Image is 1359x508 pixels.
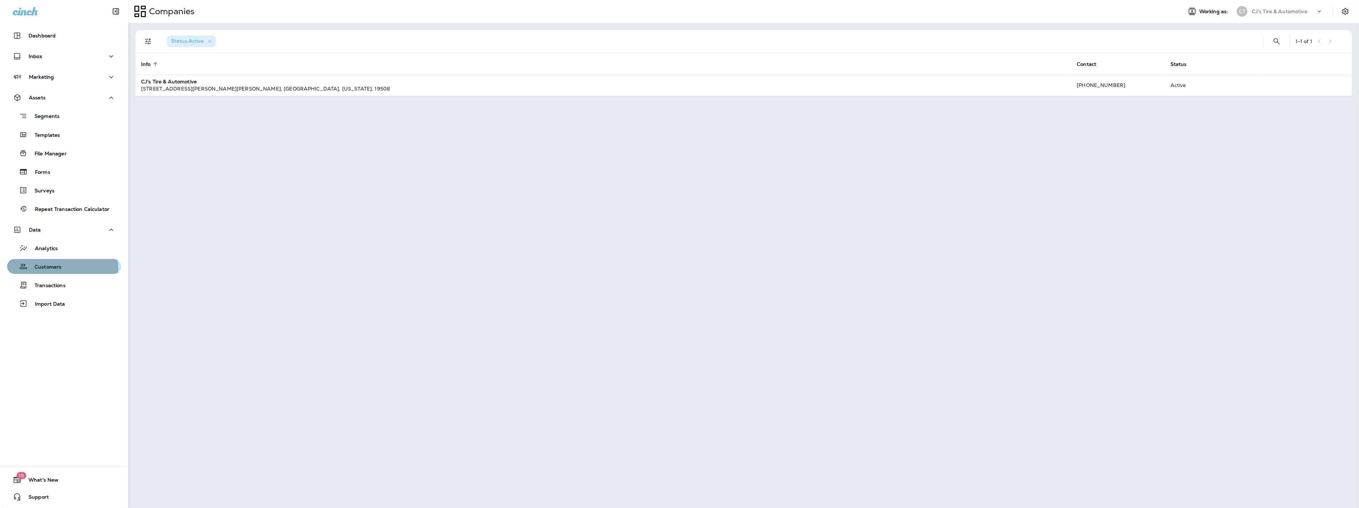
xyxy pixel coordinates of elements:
p: Surveys [27,188,55,195]
strong: CJ's Tire & Automotive [141,78,197,85]
button: Marketing [7,70,121,84]
p: Marketing [29,74,54,80]
button: Support [7,490,121,504]
button: Repeat Transaction Calculator [7,201,121,216]
button: Assets [7,90,121,105]
span: 19 [16,472,26,479]
p: Forms [28,169,50,176]
button: File Manager [7,146,121,161]
span: Info [141,61,151,67]
p: Templates [27,132,60,139]
p: Dashboard [29,33,56,38]
p: CJ's Tire & Automotive [1252,9,1307,14]
div: Status:Active [167,36,216,47]
button: Filters [141,34,155,48]
button: Templates [7,127,121,142]
button: Search Companies [1270,34,1284,48]
button: Forms [7,164,121,179]
span: Contact [1077,61,1106,67]
td: [PHONE_NUMBER] [1071,74,1165,96]
p: Import Data [28,301,65,308]
button: Settings [1339,5,1352,18]
button: Segments [7,108,121,124]
span: Status : Active [171,38,204,44]
p: Inbox [29,53,42,59]
p: Segments [27,113,60,120]
button: Inbox [7,49,121,63]
span: Status [1170,61,1187,67]
p: Transactions [27,282,66,289]
span: Status [1170,61,1196,67]
p: Analytics [28,245,58,252]
button: Surveys [7,183,121,198]
td: Active [1165,74,1258,96]
button: Import Data [7,296,121,311]
p: File Manager [27,151,67,157]
span: Contact [1077,61,1096,67]
p: Repeat Transaction Calculator [28,206,109,213]
span: Info [141,61,160,67]
button: Collapse Sidebar [106,4,126,19]
div: [STREET_ADDRESS][PERSON_NAME][PERSON_NAME] , [GEOGRAPHIC_DATA] , [US_STATE] , 19508 [141,85,1065,92]
button: 19What's New [7,473,121,487]
button: Data [7,223,121,237]
p: Customers [27,264,61,271]
span: What's New [21,477,58,486]
button: Dashboard [7,28,121,43]
p: Data [29,227,41,233]
p: Companies [146,6,195,17]
div: 1 - 1 of 1 [1296,38,1312,44]
span: Support [21,494,49,503]
div: CT [1237,6,1247,17]
span: Working as: [1199,9,1230,15]
button: Analytics [7,240,121,255]
button: Customers [7,259,121,274]
button: Transactions [7,278,121,292]
p: Assets [29,95,46,100]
